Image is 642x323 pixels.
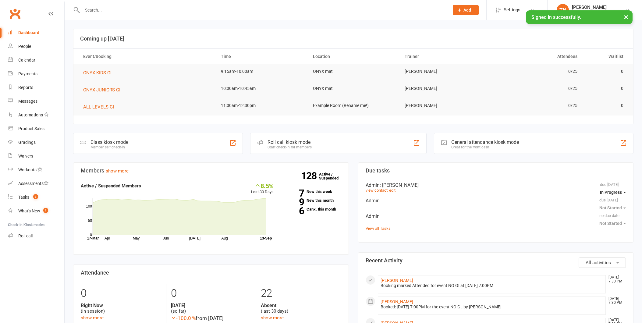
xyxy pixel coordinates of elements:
[381,278,413,283] a: [PERSON_NAME]
[605,275,626,283] time: [DATE] 7:30 PM
[8,81,64,94] a: Reports
[43,208,48,213] span: 1
[491,98,583,113] td: 0/25
[366,226,391,231] a: View all Tasks
[8,94,64,108] a: Messages
[8,26,64,40] a: Dashboard
[583,81,629,96] td: 0
[261,315,284,321] a: show more
[283,198,341,202] a: 9New this month
[621,10,632,23] button: ×
[381,283,603,288] div: Booking marked Attended for event NO GI at [DATE] 7:00PM
[307,81,399,96] td: ONYX mat
[81,315,104,321] a: show more
[399,64,491,79] td: [PERSON_NAME]
[83,103,118,111] button: ALL LEVELS GI
[261,303,341,314] div: (last 30 days)
[90,145,128,149] div: Member self check-in
[268,145,312,149] div: Staff check-in for members
[8,108,64,122] a: Automations
[531,14,581,20] span: Signed in successfully.
[18,85,33,90] div: Reports
[366,213,626,219] div: Admin
[8,229,64,243] a: Roll call
[283,207,341,211] a: 6Canx. this month
[283,197,304,207] strong: 9
[600,190,622,195] span: In Progress
[8,40,64,53] a: People
[283,189,304,198] strong: 7
[572,10,625,16] div: ONYX BRAZILIAN JIU JITSU
[171,303,251,314] div: (so far)
[366,168,626,174] h3: Due tasks
[399,81,491,96] td: [PERSON_NAME]
[307,49,399,64] th: Location
[307,64,399,79] td: ONYX mat
[557,4,569,16] div: TN
[8,122,64,136] a: Product Sales
[283,206,304,215] strong: 6
[106,168,129,174] a: show more
[491,81,583,96] td: 0/25
[583,49,629,64] th: Waitlist
[586,260,611,265] span: All activities
[491,64,583,79] td: 0/25
[18,154,33,158] div: Waivers
[81,270,341,276] h3: Attendance
[171,315,196,321] span: -100.0 %
[268,139,312,145] div: Roll call kiosk mode
[453,5,479,15] button: Add
[18,71,37,76] div: Payments
[463,8,471,12] span: Add
[18,181,48,186] div: Assessments
[579,257,626,268] button: All activities
[18,112,43,117] div: Automations
[583,64,629,79] td: 0
[18,58,35,62] div: Calendar
[18,126,44,131] div: Product Sales
[399,98,491,113] td: [PERSON_NAME]
[81,303,161,308] strong: Right Now
[8,53,64,67] a: Calendar
[171,314,251,322] div: from [DATE]
[18,167,37,172] div: Workouts
[18,99,37,104] div: Messages
[366,198,626,204] div: Admin
[307,98,399,113] td: Example Room (Rename me!)
[261,284,341,303] div: 22
[366,257,626,264] h3: Recent Activity
[600,187,626,198] button: In Progress
[7,6,23,21] a: Clubworx
[81,183,141,189] strong: Active / Suspended Members
[8,204,64,218] a: What's New1
[572,5,625,10] div: [PERSON_NAME]
[451,139,519,145] div: General attendance kiosk mode
[80,6,445,14] input: Search...
[215,98,307,113] td: 11:00am-12:30pm
[605,297,626,305] time: [DATE] 7:30 PM
[18,140,36,145] div: Gradings
[33,194,38,199] span: 3
[18,233,33,238] div: Roll call
[83,69,116,76] button: ONYX KIDS GI
[78,49,215,64] th: Event/Booking
[366,188,388,193] a: view contact
[381,304,603,310] div: Booked: [DATE] 7:00PM for the event NO GI, by [PERSON_NAME]
[83,86,125,94] button: ONYX JUNIORS GI
[451,145,519,149] div: Great for the front desk
[251,182,274,189] div: 8.5%
[18,44,31,49] div: People
[389,188,395,193] a: edit
[83,104,114,110] span: ALL LEVELS GI
[215,64,307,79] td: 9:15am-10:00am
[251,182,274,195] div: Last 30 Days
[8,136,64,149] a: Gradings
[8,190,64,204] a: Tasks 3
[583,98,629,113] td: 0
[399,49,491,64] th: Trainer
[301,171,319,180] strong: 128
[18,195,29,200] div: Tasks
[81,284,161,303] div: 0
[215,81,307,96] td: 10:00am-10:45am
[171,284,251,303] div: 0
